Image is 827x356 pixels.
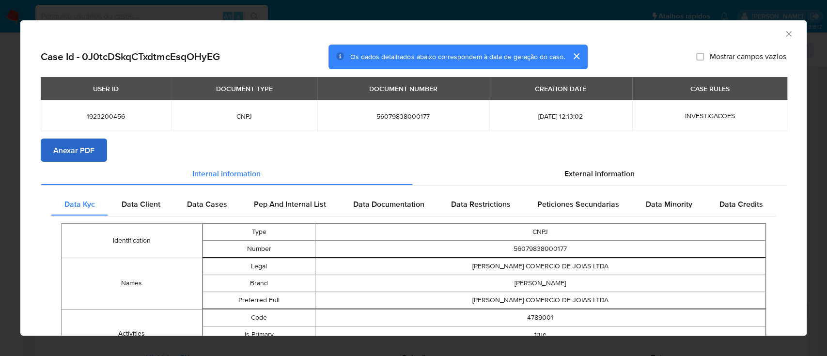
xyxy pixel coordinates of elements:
td: true [315,326,765,343]
span: Os dados detalhados abaixo correspondem à data de geração do caso. [350,52,564,62]
td: [PERSON_NAME] [315,275,765,292]
span: Peticiones Secundarias [537,198,619,209]
span: Pep And Internal List [254,198,326,209]
span: Data Documentation [353,198,424,209]
td: 4789001 [315,309,765,326]
td: Identification [62,223,203,258]
td: CNPJ [315,223,765,240]
span: Internal information [192,168,261,179]
td: 56079838000177 [315,240,765,257]
div: DOCUMENT NUMBER [363,80,443,97]
span: CNPJ [183,112,306,121]
span: External information [564,168,635,179]
button: cerrar [564,45,588,68]
span: Data Credits [719,198,763,209]
span: Mostrar campos vazios [710,52,786,62]
button: Anexar PDF [41,139,107,162]
div: closure-recommendation-modal [20,20,807,336]
td: [PERSON_NAME] COMERCIO DE JOIAS LTDA [315,292,765,309]
div: CASE RULES [684,80,735,97]
td: Is Primary [203,326,315,343]
span: 1923200456 [52,112,159,121]
td: Brand [203,275,315,292]
td: Code [203,309,315,326]
span: Anexar PDF [53,139,94,161]
td: Names [62,258,203,309]
span: 56079838000177 [329,112,477,121]
h2: Case Id - 0J0tcDSkqCTxdtmcEsqOHyEG [41,50,220,63]
span: Data Restrictions [451,198,511,209]
span: Data Client [122,198,160,209]
div: USER ID [87,80,125,97]
td: Legal [203,258,315,275]
input: Mostrar campos vazios [696,53,704,61]
div: DOCUMENT TYPE [210,80,279,97]
td: [PERSON_NAME] COMERCIO DE JOIAS LTDA [315,258,765,275]
span: [DATE] 12:13:02 [500,112,621,121]
td: Preferred Full [203,292,315,309]
button: Fechar a janela [784,29,793,38]
span: Data Kyc [64,198,95,209]
td: Type [203,223,315,240]
span: Data Minority [646,198,692,209]
div: CREATION DATE [529,80,592,97]
span: INVESTIGACOES [685,111,734,121]
span: Data Cases [187,198,227,209]
div: Detailed internal info [51,192,776,216]
td: Number [203,240,315,257]
div: Detailed info [41,162,786,185]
